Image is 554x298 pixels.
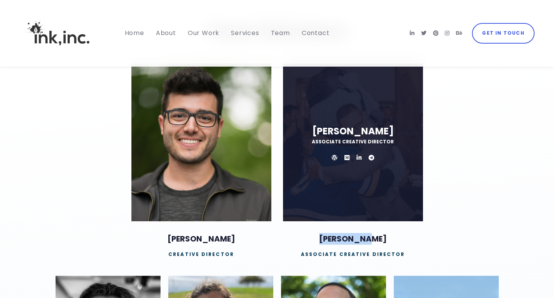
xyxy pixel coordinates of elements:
img: Ink, Inc. | Marketing Agency [19,7,97,60]
span: About [156,28,176,37]
h6: Associate Creative Director [312,138,394,145]
h3: [PERSON_NAME] [312,124,394,138]
span: Home [125,28,144,37]
span: Contact [302,28,330,37]
h6: Creative Director [131,251,271,258]
span: Our Work [188,28,219,37]
span: Team [271,28,290,37]
h6: Associate Creative Director [283,251,423,258]
span: Services [231,28,259,37]
span: Get in Touch [482,29,524,38]
img: Morgan Titcher [131,63,271,221]
h3: [PERSON_NAME] [131,233,271,245]
a: Get in Touch [472,23,535,43]
h3: [PERSON_NAME] [283,233,423,245]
